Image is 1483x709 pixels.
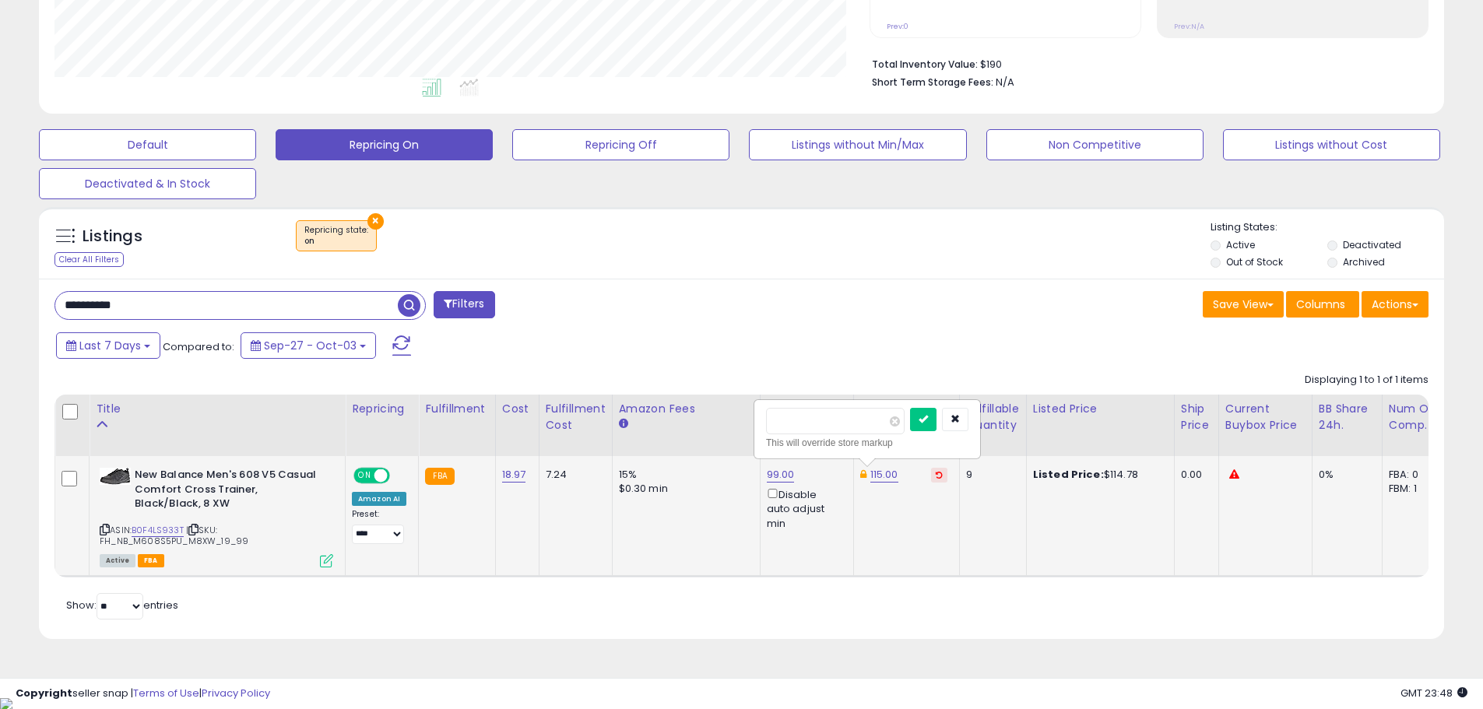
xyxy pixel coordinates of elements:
button: Repricing On [276,129,493,160]
button: Listings without Cost [1223,129,1440,160]
button: Filters [434,291,494,318]
div: Title [96,401,339,417]
span: | SKU: FH_NB_M608S5PU_M8XW_19_99 [100,524,248,547]
div: $0.30 min [619,482,748,496]
div: Num of Comp. [1389,401,1446,433]
button: Actions [1362,291,1429,318]
div: ASIN: [100,468,333,566]
div: 9 [966,468,1014,482]
div: Preset: [352,509,406,544]
a: 99.00 [767,467,795,483]
div: Displaying 1 to 1 of 1 items [1305,373,1429,388]
label: Out of Stock [1226,255,1283,269]
small: Prev: N/A [1174,22,1204,31]
div: Amazon Fees [619,401,754,417]
label: Active [1226,238,1255,251]
div: $114.78 [1033,468,1162,482]
span: OFF [388,469,413,483]
div: Cost [502,401,532,417]
div: seller snap | | [16,686,270,701]
div: Disable auto adjust min [767,486,842,531]
span: FBA [138,554,164,567]
span: Show: entries [66,598,178,612]
div: Fulfillable Quantity [966,401,1020,433]
span: ON [355,469,374,483]
label: Archived [1343,255,1385,269]
span: All listings currently available for purchase on Amazon [100,554,135,567]
button: Sep-27 - Oct-03 [241,332,376,359]
span: Sep-27 - Oct-03 [264,338,357,353]
small: Prev: 0 [887,22,908,31]
div: 7.24 [546,468,600,482]
button: Last 7 Days [56,332,160,359]
img: 31HKZb8PQgL._SL40_.jpg [100,468,131,485]
button: Repricing Off [512,129,729,160]
div: Fulfillment Cost [546,401,606,433]
div: Clear All Filters [54,252,124,267]
div: This will override store markup [766,435,968,451]
div: FBA: 0 [1389,468,1440,482]
b: Listed Price: [1033,467,1104,482]
button: Default [39,129,256,160]
div: 0% [1319,468,1370,482]
b: Total Inventory Value: [872,58,978,71]
small: Amazon Fees. [619,417,628,431]
b: Short Term Storage Fees: [872,75,993,89]
button: Listings without Min/Max [749,129,966,160]
div: Amazon AI [352,492,406,506]
a: 18.97 [502,467,526,483]
button: Non Competitive [986,129,1204,160]
button: Columns [1286,291,1359,318]
span: Compared to: [163,339,234,354]
small: FBA [425,468,454,485]
span: Columns [1296,297,1345,312]
b: New Balance Men's 608 V5 Casual Comfort Cross Trainer, Black/Black, 8 XW [135,468,324,515]
label: Deactivated [1343,238,1401,251]
li: $190 [872,54,1417,72]
a: Terms of Use [133,686,199,700]
div: on [304,236,368,247]
span: Last 7 Days [79,338,141,353]
a: 115.00 [870,467,898,483]
div: 0.00 [1181,468,1207,482]
div: Listed Price [1033,401,1168,417]
div: Fulfillment [425,401,488,417]
div: Ship Price [1181,401,1212,433]
div: 15% [619,468,748,482]
span: Repricing state : [304,224,368,247]
p: Listing States: [1211,220,1444,235]
div: Repricing [352,401,412,417]
div: FBM: 1 [1389,482,1440,496]
div: BB Share 24h. [1319,401,1376,433]
button: Save View [1203,291,1284,318]
div: Current Buybox Price [1225,401,1306,433]
span: N/A [996,75,1014,90]
a: Privacy Policy [202,686,270,700]
strong: Copyright [16,686,72,700]
h5: Listings [83,226,142,247]
button: Deactivated & In Stock [39,168,256,199]
a: B0F4LS933T [132,524,184,537]
button: × [367,213,384,230]
span: 2025-10-11 23:48 GMT [1400,686,1467,700]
